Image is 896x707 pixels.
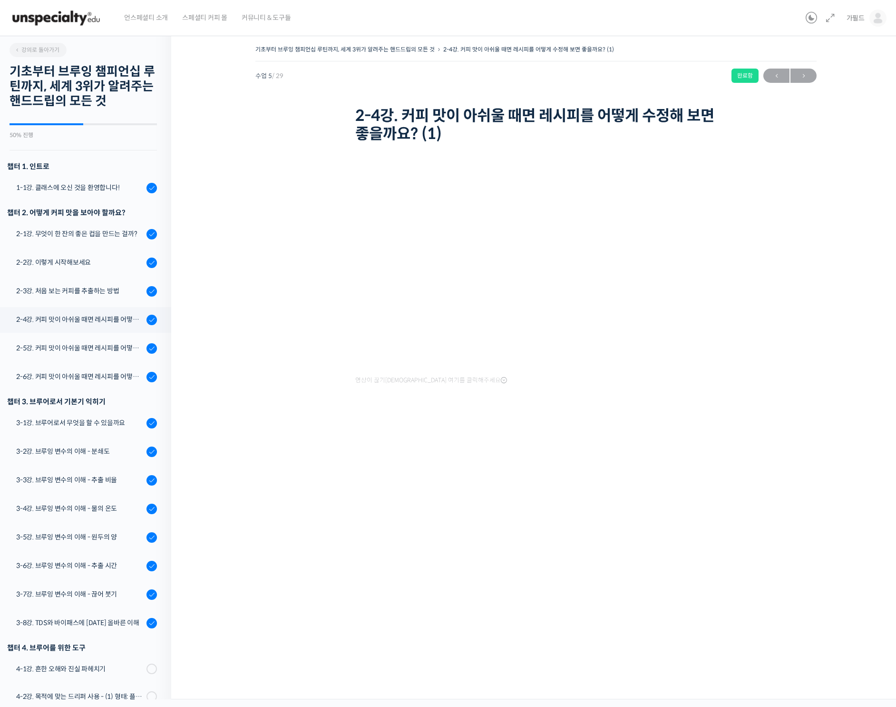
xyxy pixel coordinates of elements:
[7,395,157,408] div: 챕터 3. 브루어로서 기본기 익히기
[7,160,157,173] h3: 챕터 1. 인트로
[16,343,144,353] div: 2-5강. 커피 맛이 아쉬울 때면 레시피를 어떻게 수정해 보면 좋을까요? (2)
[790,70,817,82] span: →
[763,70,789,82] span: ←
[16,475,144,485] div: 3-3강. 브루잉 변수의 이해 - 추출 비율
[10,132,157,138] div: 50% 진행
[16,229,144,239] div: 2-1강. 무엇이 한 잔의 좋은 컵을 만드는 걸까?
[7,206,157,219] div: 챕터 2. 어떻게 커피 맛을 보아야 할까요?
[16,560,144,571] div: 3-6강. 브루잉 변수의 이해 - 추출 시간
[255,46,435,53] a: 기초부터 브루잉 챔피언십 루틴까지, 세계 3위가 알려주는 핸드드립의 모든 것
[790,69,817,83] a: 다음→
[16,371,144,382] div: 2-6강. 커피 맛이 아쉬울 때면 레시피를 어떻게 수정해 보면 좋을까요? (3)
[16,418,144,428] div: 3-1강. 브루어로서 무엇을 할 수 있을까요
[16,691,144,702] div: 4-2강. 목적에 맞는 드리퍼 사용 - (1) 형태: 플랫 베드, 코니컬
[272,72,283,80] span: / 29
[355,107,717,143] h1: 2-4강. 커피 맛이 아쉬울 때면 레시피를 어떻게 수정해 보면 좋을까요? (1)
[16,532,144,542] div: 3-5강. 브루잉 변수의 이해 - 원두의 양
[10,64,157,109] h2: 기초부터 브루잉 챔피언십 루틴까지, 세계 3위가 알려주는 핸드드립의 모든 것
[16,286,144,296] div: 2-3강. 처음 보는 커피를 추출하는 방법
[847,14,865,22] span: 가필드
[16,257,144,268] div: 2-2강. 이렇게 시작해보세요
[10,43,67,57] a: 강의로 돌아가기
[16,314,144,325] div: 2-4강. 커피 맛이 아쉬울 때면 레시피를 어떻게 수정해 보면 좋을까요? (1)
[443,46,614,53] a: 2-4강. 커피 맛이 아쉬울 때면 레시피를 어떻게 수정해 보면 좋을까요? (1)
[16,589,144,599] div: 3-7강. 브루잉 변수의 이해 - 끊어 붓기
[16,182,144,193] div: 1-1강. 클래스에 오신 것을 환영합니다!
[16,664,144,674] div: 4-1강. 흔한 오해와 진실 파헤치기
[731,69,759,83] div: 완료함
[16,503,144,514] div: 3-4강. 브루잉 변수의 이해 - 물의 온도
[16,617,144,628] div: 3-8강. TDS와 바이패스에 [DATE] 올바른 이해
[763,69,789,83] a: ←이전
[14,46,59,53] span: 강의로 돌아가기
[7,641,157,654] div: 챕터 4. 브루어를 위한 도구
[355,377,507,384] span: 영상이 끊기[DEMOGRAPHIC_DATA] 여기를 클릭해주세요
[255,73,283,79] span: 수업 5
[16,446,144,457] div: 3-2강. 브루잉 변수의 이해 - 분쇄도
